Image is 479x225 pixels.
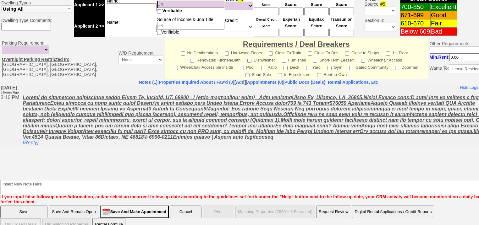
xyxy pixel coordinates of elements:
[306,63,321,70] label: Yard
[0,0,19,10] b: [DATE]
[243,40,350,48] font: Requirements / Deal Breakers
[400,3,430,11] td: 700-850
[269,49,301,56] label: Close To Train
[279,8,304,15] input: Ask Customer: Do You Know Your Experian Credit Score
[283,17,300,28] font: Experian Score:
[49,206,99,218] input: Save And Remain Open
[162,8,182,13] span: Verifiable
[386,49,408,56] label: 1st Floor
[431,11,457,19] td: Good
[235,206,315,218] button: Matching Properties (7880 + 5 Extracted)
[380,1,386,7] span: #5
[0,206,47,218] input: Save
[278,73,282,77] input: In-Foreclosure
[431,19,457,28] td: Fair
[256,18,277,28] font: Overall Credit Score
[245,70,271,78] label: Short-Sale
[157,15,225,37] td: Source of Income & Job Title: Verifiable
[282,56,306,63] label: Furnished
[225,51,229,56] input: Hardwood Floors
[139,80,157,85] a: Notes (1)
[284,63,299,70] label: Deck
[304,8,329,15] input: Ask Customer: Do You Know Your Equifax Credit Score
[352,58,354,62] a: ?
[3,6,24,12] span: Using All
[395,63,418,70] label: Doorman
[203,206,234,218] button: Print
[247,80,283,85] a: Appointments (0)
[386,51,390,56] input: 1st Floor
[157,22,224,29] input: #4
[105,15,157,37] td: Name:
[282,59,286,63] input: Furnished
[361,59,365,63] input: Wheelchair Access
[247,59,251,63] input: Dishwasher
[74,15,105,37] td: Applicant 2 >>
[1,5,72,13] button: Using All
[236,80,244,85] a: Add
[400,28,430,36] td: Below 609
[247,56,275,63] label: Dishwasher
[431,28,457,36] td: Bad
[174,63,233,70] label: Wheelchair Accessible Inside
[400,19,430,28] td: 610-670
[349,66,353,70] input: Gated Community
[438,55,448,60] span: Rent
[306,66,310,70] input: Yard
[261,66,265,70] input: Patio
[23,55,38,61] a: [Reply]
[279,29,304,36] input: Ask Customer: Do You Know Your Experian Credit Score
[317,73,321,77] input: Rent-to-Own
[328,66,332,70] input: Gym
[0,38,117,79] td: Parking Requirement: [GEOGRAPHIC_DATA], [GEOGRAPHIC_DATA], [GEOGRAPHIC_DATA], [GEOGRAPHIC_DATA], ...
[328,63,342,70] label: Gym
[170,206,201,218] button: Cancel
[328,80,378,85] nobr: Rental Applications, Etc
[181,51,185,56] input: No Dealbreakers
[269,51,273,56] input: Close To Train
[329,8,354,15] input: Ask Customer: Do You Know Your Transunion Credit Score
[327,80,378,85] a: Rental Applications, Etc
[304,29,329,36] input: Ask Customer: Do You Know Your Equifax Credit Score
[400,11,430,19] td: 671-699
[329,29,354,36] input: Ask Customer: Do You Know Your Transunion Credit Score
[395,66,399,70] input: Doorman
[284,80,326,85] a: Public Docs (Deals)
[317,70,347,78] label: Rent-to-Own
[181,49,218,56] label: No Dealbreakers
[117,38,165,79] td: W/D Requirement:
[345,49,379,56] label: Close to Shops
[308,51,312,56] input: Close To Bus
[345,51,349,56] input: Close to Shops
[190,56,240,63] label: Renovated Kitchen/Bath
[308,49,338,56] label: Close To Bus
[157,1,224,8] input: #4
[240,63,254,70] label: Pool
[2,57,69,62] u: Overnight Parking Restricted In:
[174,66,178,70] input: Wheelchair Accessible Inside
[331,17,353,28] font: Transunion Score
[159,80,246,85] b: [ ]
[0,6,19,9] font: 5 hours Ago
[254,8,278,15] input: Ask Customer: Do You Know Your Overall Credit Score
[225,15,254,37] td: Credit:
[349,63,388,70] label: Gated Community
[190,59,194,63] input: Renovated Kitchen/Bath
[352,206,434,218] button: Digital Rental Applications / Credit Reports
[100,206,169,218] input: Save And Make Appointment
[240,66,244,70] input: Pool
[460,0,478,5] a: Hide Logs
[261,63,277,70] label: Patio
[313,56,354,63] label: Short-Term Lease
[159,80,234,85] a: Properties Inquired About / Fav'd (0)
[313,59,317,63] input: Short-Term Lease?
[431,3,457,11] td: Excellent
[430,55,448,60] b: Min.
[316,206,351,218] button: Request Review
[245,73,250,77] input: Short-Sale
[284,66,288,70] input: Deck
[254,29,278,36] input: Ask Customer: Do You Know Your Overall Credit Score
[225,49,262,56] label: Hardwood Floors
[278,70,311,78] label: In-Foreclosure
